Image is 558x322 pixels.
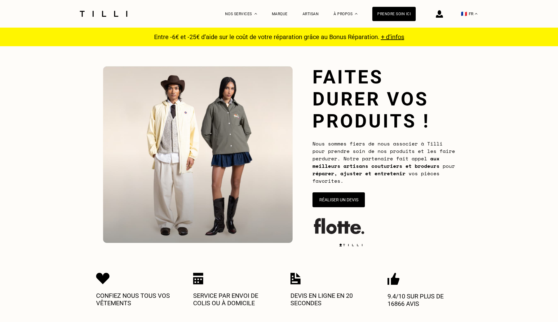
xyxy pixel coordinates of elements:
[312,192,365,207] button: Réaliser un devis
[312,170,405,177] b: réparer, ajuster et entretenir
[461,11,467,17] span: 🇫🇷
[436,10,443,18] img: icône connexion
[355,13,357,15] img: Menu déroulant à propos
[77,11,130,17] img: Logo du service de couturière Tilli
[96,292,170,307] p: Confiez nous tous vos vêtements
[337,244,365,247] img: logo Tilli
[312,155,440,170] b: aux meilleurs artisans couturiers et brodeurs
[312,66,455,132] h1: Faites durer vos produits !
[387,293,462,307] p: 9.4/10 sur plus de 16866 avis
[150,33,408,41] p: Entre -6€ et -25€ d’aide sur le coût de votre réparation grâce au Bonus Réparation.
[193,273,203,284] img: Icon
[381,33,404,41] a: + d’infos
[475,13,477,15] img: menu déroulant
[290,292,365,307] p: Devis en ligne en 20 secondes
[372,7,416,21] a: Prendre soin ici
[96,273,110,284] img: Icon
[193,292,268,307] p: Service par envoi de colis ou à domicile
[255,13,257,15] img: Menu déroulant
[303,12,319,16] a: Artisan
[312,140,455,185] span: Nous sommes fiers de nous associer à Tilli pour prendre soin de nos produits et les faire perdure...
[312,215,365,240] img: flotte.logo.png
[272,12,288,16] a: Marque
[290,273,301,284] img: Icon
[387,273,400,285] img: Icon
